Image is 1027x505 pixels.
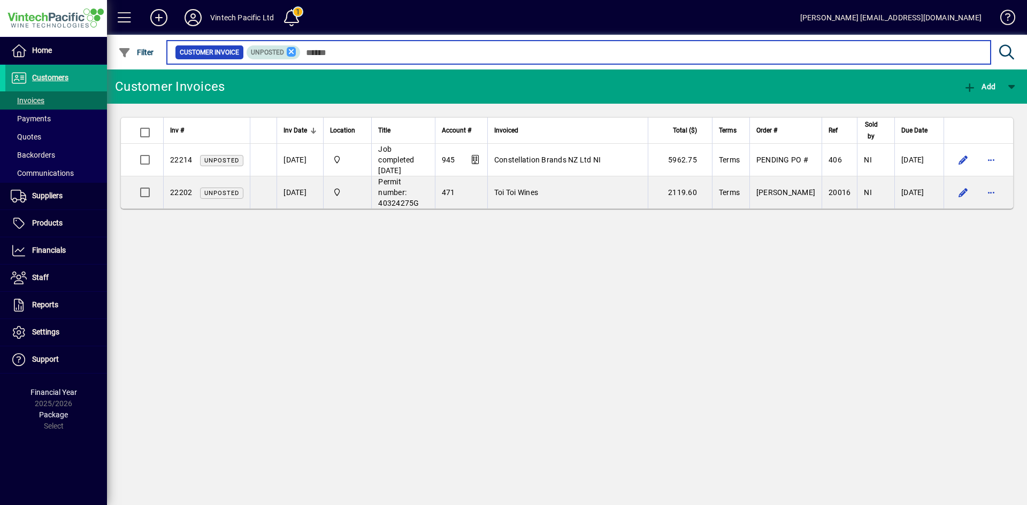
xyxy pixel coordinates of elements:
[894,144,944,176] td: [DATE]
[251,49,284,56] span: Unposted
[719,125,737,136] span: Terms
[170,125,243,136] div: Inv #
[648,176,712,208] td: 2119.60
[756,125,777,136] span: Order #
[494,156,601,164] span: Constellation Brands NZ Ltd NI
[756,125,815,136] div: Order #
[963,82,995,91] span: Add
[442,125,471,136] span: Account #
[32,273,49,282] span: Staff
[894,176,944,208] td: [DATE]
[378,177,419,207] span: Permit number: 40324275G
[494,125,518,136] span: Invoiced
[39,410,68,419] span: Package
[983,184,1000,201] button: More options
[442,188,455,197] span: 471
[32,355,59,363] span: Support
[5,37,107,64] a: Home
[5,183,107,209] a: Suppliers
[283,125,317,136] div: Inv Date
[210,9,274,26] div: Vintech Pacific Ltd
[829,125,850,136] div: Ref
[719,156,740,164] span: Terms
[5,292,107,318] a: Reports
[829,188,850,197] span: 20016
[901,125,928,136] span: Due Date
[5,346,107,373] a: Support
[247,45,301,59] mat-chip: Customer Invoice Status: Unposted
[5,128,107,146] a: Quotes
[648,144,712,176] td: 5962.75
[142,8,176,27] button: Add
[756,156,808,164] span: PENDING PO #
[864,119,888,142] div: Sold by
[992,2,1014,37] a: Knowledge Base
[955,184,972,201] button: Edit
[11,114,51,123] span: Payments
[30,388,77,397] span: Financial Year
[829,125,838,136] span: Ref
[176,8,210,27] button: Profile
[115,78,225,95] div: Customer Invoices
[170,156,192,164] span: 22214
[378,125,428,136] div: Title
[277,176,323,208] td: [DATE]
[719,188,740,197] span: Terms
[32,46,52,55] span: Home
[5,110,107,128] a: Payments
[118,48,154,57] span: Filter
[378,125,390,136] span: Title
[170,125,184,136] span: Inv #
[829,156,842,164] span: 406
[11,169,74,177] span: Communications
[5,237,107,264] a: Financials
[283,125,307,136] span: Inv Date
[204,190,239,197] span: Unposted
[32,328,59,336] span: Settings
[11,96,44,105] span: Invoices
[330,125,365,136] div: Location
[330,125,355,136] span: Location
[494,125,641,136] div: Invoiced
[32,246,66,254] span: Financials
[800,9,982,26] div: [PERSON_NAME] [EMAIL_ADDRESS][DOMAIN_NAME]
[955,151,972,168] button: Edit
[378,145,414,175] span: Job completed [DATE]
[32,73,68,82] span: Customers
[5,210,107,237] a: Products
[170,188,192,197] span: 22202
[32,191,63,200] span: Suppliers
[655,125,707,136] div: Total ($)
[442,156,455,164] span: 945
[330,154,365,166] span: Central
[494,188,538,197] span: Toi Toi Wines
[11,133,41,141] span: Quotes
[983,151,1000,168] button: More options
[901,125,937,136] div: Due Date
[5,265,107,291] a: Staff
[32,300,58,309] span: Reports
[756,188,815,197] span: [PERSON_NAME]
[32,219,63,227] span: Products
[673,125,697,136] span: Total ($)
[864,156,872,164] span: NI
[116,43,157,62] button: Filter
[864,119,878,142] span: Sold by
[204,157,239,164] span: Unposted
[277,144,323,176] td: [DATE]
[864,188,872,197] span: NI
[442,125,481,136] div: Account #
[5,91,107,110] a: Invoices
[961,77,998,96] button: Add
[180,47,239,58] span: Customer Invoice
[5,146,107,164] a: Backorders
[11,151,55,159] span: Backorders
[5,319,107,346] a: Settings
[5,164,107,182] a: Communications
[330,187,365,198] span: Central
